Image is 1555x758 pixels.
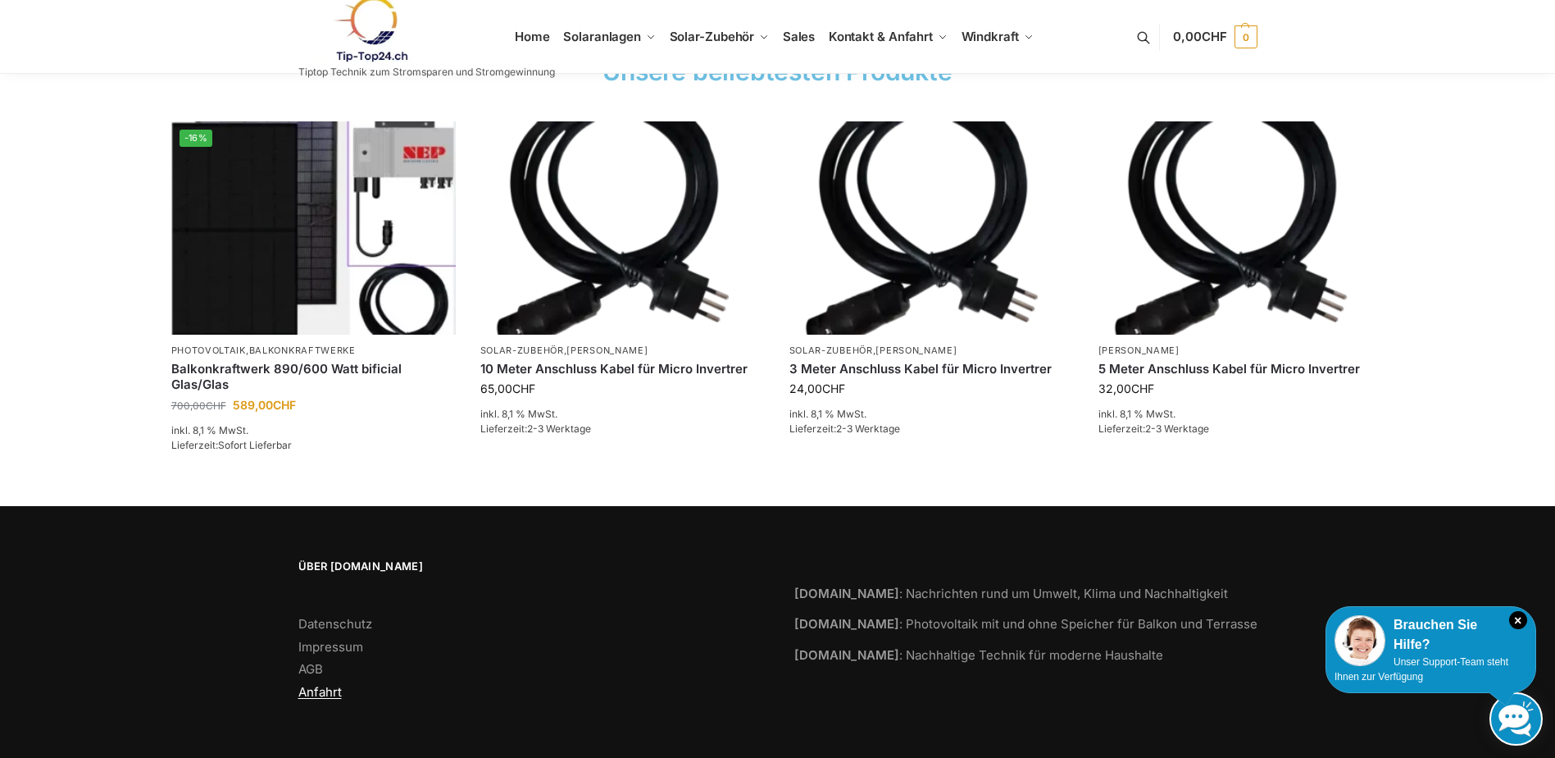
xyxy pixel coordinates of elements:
[1098,345,1180,356] a: [PERSON_NAME]
[789,345,873,356] a: Solar-Zubehör
[480,381,535,395] bdi: 65,00
[298,616,372,632] a: Datenschutz
[1098,422,1209,435] span: Lieferzeit:
[789,121,1074,335] a: Anschlusskabel-3meter
[273,398,296,412] span: CHF
[1098,121,1383,335] img: Home 16
[171,121,456,335] img: Home 15
[171,400,226,412] bdi: 700,00
[527,422,591,435] span: 2-3 Werktage
[1098,361,1383,377] a: 5 Meter Anschluss Kabel für Micro Invertrer
[480,121,765,335] img: Home 16
[1202,29,1227,44] span: CHF
[206,400,226,412] span: CHF
[789,345,1074,357] p: ,
[480,345,564,356] a: Solar-Zubehör
[298,639,363,655] a: Impressum
[218,439,292,451] span: Sofort Lieferbar
[794,647,1163,663] a: [DOMAIN_NAME]: Nachhaltige Technik für moderne Haushalte
[480,345,765,357] p: ,
[171,361,456,393] a: Balkonkraftwerk 890/600 Watt bificial Glas/Glas
[789,407,1074,422] p: inkl. 8,1 % MwSt.
[1098,121,1383,335] a: Anschlusskabel-3meter
[1173,29,1226,44] span: 0,00
[480,361,765,377] a: 10 Meter Anschluss Kabel für Micro Invertrer
[794,616,899,632] strong: [DOMAIN_NAME]
[822,381,845,395] span: CHF
[480,407,765,422] p: inkl. 8,1 % MwSt.
[566,345,648,356] a: [PERSON_NAME]
[480,422,591,435] span: Lieferzeit:
[298,661,323,677] a: AGB
[1173,12,1257,62] a: 0,00CHF 0
[794,586,899,601] strong: [DOMAIN_NAME]
[1131,381,1154,395] span: CHF
[829,29,933,44] span: Kontakt & Anfahrt
[670,29,755,44] span: Solar-Zubehör
[962,29,1019,44] span: Windkraft
[171,345,456,357] p: ,
[298,559,762,575] span: Über [DOMAIN_NAME]
[789,422,900,435] span: Lieferzeit:
[789,381,845,395] bdi: 24,00
[563,29,641,44] span: Solaranlagen
[1098,407,1383,422] p: inkl. 8,1 % MwSt.
[512,381,535,395] span: CHF
[789,361,1074,377] a: 3 Meter Anschluss Kabel für Micro Invertrer
[480,121,765,335] a: Anschlusskabel-3meter
[794,616,1257,632] a: [DOMAIN_NAME]: Photovoltaik mit und ohne Speicher für Balkon und Terrasse
[298,67,555,77] p: Tiptop Technik zum Stromsparen und Stromgewinnung
[794,586,1228,601] a: [DOMAIN_NAME]: Nachrichten rund um Umwelt, Klima und Nachhaltigkeit
[836,422,900,435] span: 2-3 Werktage
[1098,381,1154,395] bdi: 32,00
[789,121,1074,335] img: Home 16
[1234,25,1257,48] span: 0
[1509,611,1527,629] i: Schließen
[171,423,456,438] p: inkl. 8,1 % MwSt.
[171,345,246,356] a: Photovoltaik
[171,121,456,335] a: -16%Bificiales Hochleistungsmodul
[794,647,899,663] strong: [DOMAIN_NAME]
[1145,422,1209,435] span: 2-3 Werktage
[298,684,342,700] a: Anfahrt
[1334,615,1385,666] img: Customer service
[1334,656,1508,683] span: Unser Support-Team steht Ihnen zur Verfügung
[783,29,816,44] span: Sales
[875,345,957,356] a: [PERSON_NAME]
[249,345,356,356] a: Balkonkraftwerke
[1334,615,1527,655] div: Brauchen Sie Hilfe?
[171,439,292,451] span: Lieferzeit:
[233,398,296,412] bdi: 589,00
